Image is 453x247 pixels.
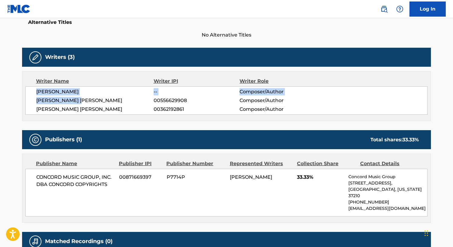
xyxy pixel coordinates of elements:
[154,88,240,95] span: --
[32,238,39,245] img: Matched Recordings
[36,106,154,113] span: [PERSON_NAME] [PERSON_NAME]
[119,160,162,167] div: Publisher IPI
[360,160,419,167] div: Contact Details
[297,174,344,181] span: 33.33%
[423,218,453,247] iframe: Chat Widget
[370,136,419,143] div: Total shares:
[394,3,406,15] div: Help
[166,160,225,167] div: Publisher Number
[409,2,446,17] a: Log In
[348,180,427,186] p: [STREET_ADDRESS],
[348,174,427,180] p: Concord Music Group
[32,136,39,143] img: Publishers
[32,54,39,61] img: Writers
[240,106,318,113] span: Composer/Author
[7,5,31,13] img: MLC Logo
[154,78,240,85] div: Writer IPI
[378,3,390,15] a: Public Search
[240,97,318,104] span: Composer/Author
[28,19,425,25] h5: Alternative Titles
[36,97,154,104] span: [PERSON_NAME] [PERSON_NAME]
[45,136,82,143] h5: Publishers (1)
[240,88,318,95] span: Composer/Author
[230,174,272,180] span: [PERSON_NAME]
[240,78,318,85] div: Writer Role
[348,199,427,205] p: [PHONE_NUMBER]
[348,186,427,199] p: [GEOGRAPHIC_DATA], [US_STATE] 37210
[402,137,419,143] span: 33.33 %
[45,54,75,61] h5: Writers (3)
[297,160,356,167] div: Collection Share
[36,88,154,95] span: [PERSON_NAME]
[36,160,114,167] div: Publisher Name
[45,238,112,245] h5: Matched Recordings (0)
[380,5,388,13] img: search
[154,97,240,104] span: 00556629908
[348,205,427,212] p: [EMAIL_ADDRESS][DOMAIN_NAME]
[36,174,115,188] span: CONCORD MUSIC GROUP, INC. DBA CONCORD COPYRIGHTS
[230,160,292,167] div: Represented Writers
[119,174,162,181] span: 00871669397
[154,106,240,113] span: 00362192861
[396,5,403,13] img: help
[36,78,154,85] div: Writer Name
[22,31,431,39] span: No Alternative Titles
[167,174,225,181] span: P7714P
[425,224,428,242] div: Drag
